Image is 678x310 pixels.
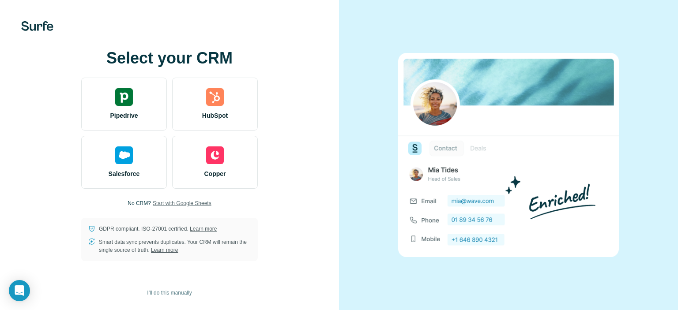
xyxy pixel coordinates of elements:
[153,199,211,207] button: Start with Google Sheets
[109,169,140,178] span: Salesforce
[206,146,224,164] img: copper's logo
[204,169,226,178] span: Copper
[190,226,217,232] a: Learn more
[128,199,151,207] p: No CRM?
[206,88,224,106] img: hubspot's logo
[202,111,228,120] span: HubSpot
[21,21,53,31] img: Surfe's logo
[115,88,133,106] img: pipedrive's logo
[115,146,133,164] img: salesforce's logo
[110,111,138,120] span: Pipedrive
[99,238,251,254] p: Smart data sync prevents duplicates. Your CRM will remain the single source of truth.
[151,247,178,253] a: Learn more
[398,53,619,257] img: none image
[147,289,192,297] span: I’ll do this manually
[9,280,30,301] div: Open Intercom Messenger
[99,225,217,233] p: GDPR compliant. ISO-27001 certified.
[81,49,258,67] h1: Select your CRM
[141,286,198,299] button: I’ll do this manually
